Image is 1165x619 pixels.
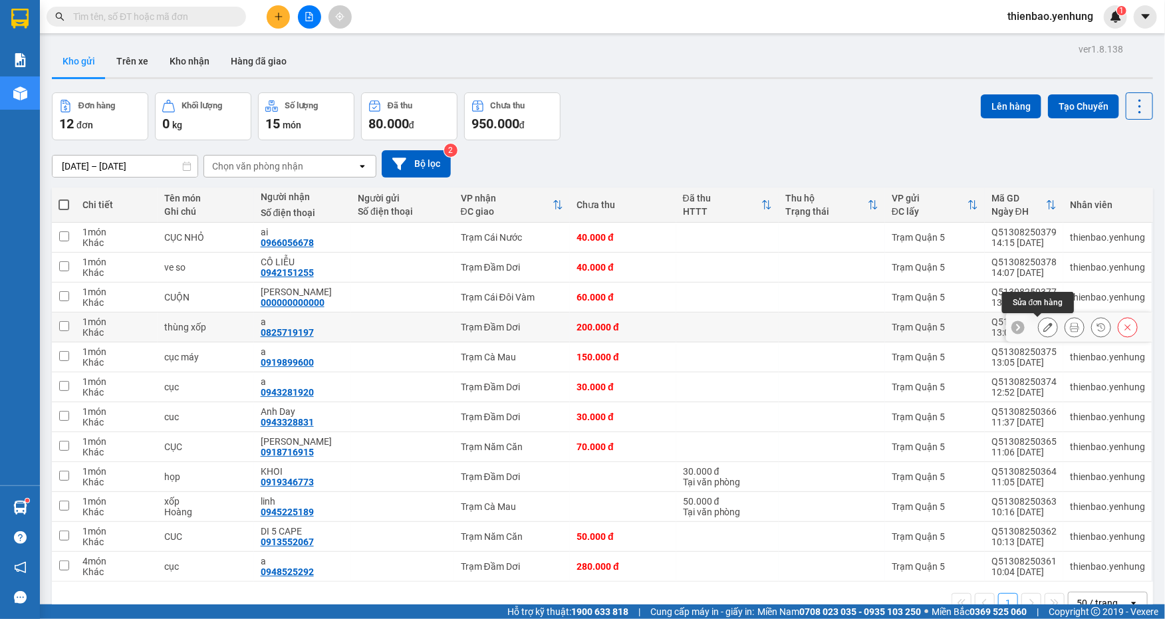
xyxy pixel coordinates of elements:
[1079,42,1123,57] div: ver 1.8.138
[991,193,1046,203] div: Mã GD
[991,417,1057,428] div: 11:37 [DATE]
[519,120,525,130] span: đ
[298,5,321,29] button: file-add
[283,120,301,130] span: món
[159,45,220,77] button: Kho nhận
[997,8,1104,25] span: thienbao.yenhung
[991,537,1057,547] div: 10:13 [DATE]
[932,604,1027,619] span: Miền Bắc
[358,193,448,203] div: Người gửi
[461,322,563,332] div: Trạm Đầm Dơi
[892,441,978,452] div: Trạm Quận 5
[53,156,197,177] input: Select a date range.
[261,316,344,327] div: a
[1070,232,1145,243] div: thienbao.yenhung
[164,262,247,273] div: ve so
[1077,596,1118,610] div: 50 / trang
[991,566,1057,577] div: 10:04 [DATE]
[261,496,344,507] div: linh
[14,561,27,574] span: notification
[82,357,151,368] div: Khác
[388,101,412,110] div: Đã thu
[52,92,148,140] button: Đơn hàng12đơn
[261,566,314,577] div: 0948525292
[461,441,563,452] div: Trạm Năm Căn
[82,227,151,237] div: 1 món
[82,537,151,547] div: Khác
[507,604,628,619] span: Hỗ trợ kỹ thuật:
[577,561,670,572] div: 280.000 đ
[892,206,968,217] div: ĐC lấy
[461,471,563,482] div: Trạm Đầm Dơi
[1038,317,1058,337] div: Sửa đơn hàng
[164,412,247,422] div: cuc
[95,59,188,78] div: 0966056678
[11,11,86,43] div: Trạm Quận 5
[650,604,754,619] span: Cung cấp máy in - giấy in:
[892,193,968,203] div: VP gửi
[892,292,978,303] div: Trạm Quận 5
[991,316,1057,327] div: Q51308250376
[676,187,779,223] th: Toggle SortBy
[261,466,344,477] div: KHOI
[683,477,773,487] div: Tại văn phòng
[82,257,151,267] div: 1 món
[461,501,563,512] div: Trạm Cà Mau
[172,120,182,130] span: kg
[461,232,563,243] div: Trạm Cái Nước
[1070,471,1145,482] div: thienbao.yenhung
[78,101,115,110] div: Đơn hàng
[82,297,151,308] div: Khác
[991,556,1057,566] div: Q51308250361
[82,566,151,577] div: Khác
[261,376,344,387] div: a
[82,507,151,517] div: Khác
[1070,501,1145,512] div: thienbao.yenhung
[577,322,670,332] div: 200.000 đ
[892,262,978,273] div: Trạm Quận 5
[82,316,151,327] div: 1 món
[182,101,222,110] div: Khối lượng
[1070,262,1145,273] div: thienbao.yenhung
[461,412,563,422] div: Trạm Đầm Dơi
[683,496,773,507] div: 50.000 đ
[155,92,251,140] button: Khối lượng0kg
[991,466,1057,477] div: Q51308250364
[577,412,670,422] div: 30.000 đ
[991,267,1057,278] div: 14:07 [DATE]
[82,556,151,566] div: 4 món
[683,206,762,217] div: HTTT
[305,12,314,21] span: file-add
[885,187,985,223] th: Toggle SortBy
[892,561,978,572] div: Trạm Quận 5
[82,436,151,447] div: 1 món
[785,193,868,203] div: Thu hộ
[461,262,563,273] div: Trạm Đầm Dơi
[1110,11,1122,23] img: icon-new-feature
[577,232,670,243] div: 40.000 đ
[1128,598,1139,608] svg: open
[1117,6,1126,15] sup: 1
[164,232,247,243] div: CỤC NHỎ
[274,12,283,21] span: plus
[444,144,457,157] sup: 2
[892,412,978,422] div: Trạm Quận 5
[683,466,773,477] div: 30.000 đ
[82,387,151,398] div: Khác
[1070,561,1145,572] div: thienbao.yenhung
[1070,382,1145,392] div: thienbao.yenhung
[461,292,563,303] div: Trạm Cái Đôi Vàm
[164,441,247,452] div: CỤC
[261,191,344,202] div: Người nhận
[358,206,448,217] div: Số điện thoại
[95,11,188,43] div: Trạm Cái Nước
[991,297,1057,308] div: 13:44 [DATE]
[1140,11,1152,23] span: caret-down
[220,45,297,77] button: Hàng đã giao
[991,237,1057,248] div: 14:15 [DATE]
[261,387,314,398] div: 0943281920
[577,352,670,362] div: 150.000 đ
[991,227,1057,237] div: Q51308250379
[970,606,1027,617] strong: 0369 525 060
[164,496,247,507] div: xốp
